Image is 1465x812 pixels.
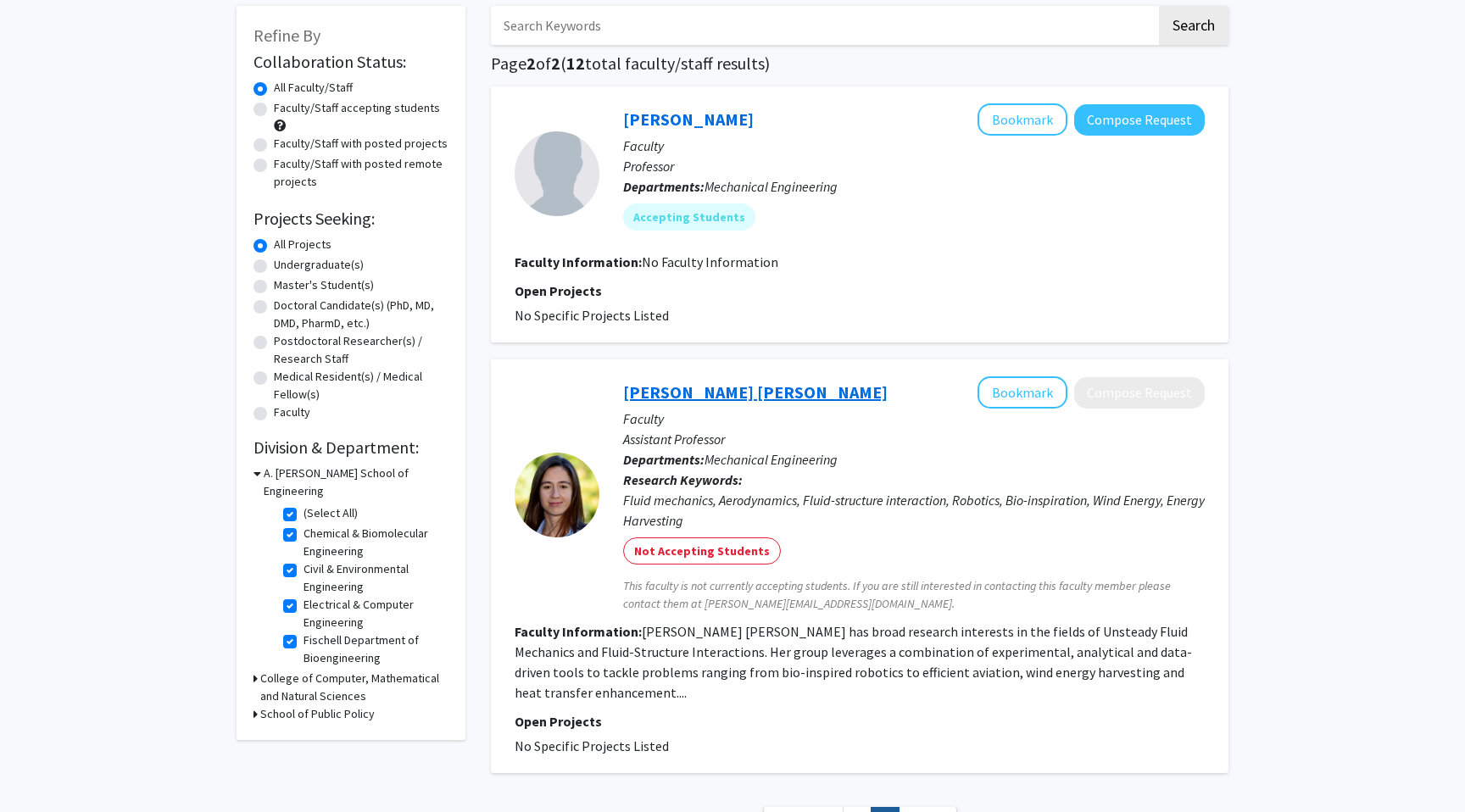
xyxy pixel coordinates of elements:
[623,409,1205,429] p: Faculty
[515,737,669,754] span: No Specific Projects Listed
[491,6,1156,45] input: Search Keywords
[274,276,374,294] label: Master's Student(s)
[260,670,448,705] h3: College of Computer, Mathematical and Natural Sciences
[623,381,888,403] a: [PERSON_NAME] [PERSON_NAME]
[526,53,536,74] span: 2
[13,736,72,799] iframe: Chat
[304,504,358,522] label: (Select All)
[515,253,642,270] b: Faculty Information:
[623,203,755,231] mat-chip: Accepting Students
[623,490,1205,531] div: Fluid mechanics, Aerodynamics, Fluid-structure interaction, Robotics, Bio-inspiration, Wind Energ...
[274,99,440,117] label: Faculty/Staff accepting students
[253,52,448,72] h2: Collaboration Status:
[705,451,838,468] span: Mechanical Engineering
[304,667,444,703] label: Materials Science & Engineering
[705,178,838,195] span: Mechanical Engineering
[304,525,444,560] label: Chemical & Biomolecular Engineering
[1074,104,1205,136] button: Compose Request to Ken Kiger
[304,560,444,596] label: Civil & Environmental Engineering
[1159,6,1228,45] button: Search
[642,253,778,270] span: No Faculty Information
[274,332,448,368] label: Postdoctoral Researcher(s) / Research Staff
[260,705,375,723] h3: School of Public Policy
[566,53,585,74] span: 12
[304,631,444,667] label: Fischell Department of Bioengineering
[623,178,705,195] b: Departments:
[274,256,364,274] label: Undergraduate(s)
[623,471,743,488] b: Research Keywords:
[978,103,1067,136] button: Add Ken Kiger to Bookmarks
[515,711,1205,731] p: Open Projects
[274,403,310,421] label: Faculty
[623,429,1205,449] p: Assistant Professor
[978,376,1067,409] button: Add Cecilia Huertas Cerdeira to Bookmarks
[515,623,642,640] b: Faculty Information:
[274,236,331,253] label: All Projects
[274,297,448,332] label: Doctoral Candidate(s) (PhD, MD, DMD, PharmD, etc.)
[623,108,754,130] a: [PERSON_NAME]
[491,53,1228,74] h1: Page of ( total faculty/staff results)
[274,368,448,403] label: Medical Resident(s) / Medical Fellow(s)
[515,281,1205,301] p: Open Projects
[253,209,448,229] h2: Projects Seeking:
[274,79,353,97] label: All Faculty/Staff
[274,155,448,191] label: Faculty/Staff with posted remote projects
[274,135,448,153] label: Faculty/Staff with posted projects
[551,53,560,74] span: 2
[623,451,705,468] b: Departments:
[623,136,1205,156] p: Faculty
[623,156,1205,176] p: Professor
[304,596,444,631] label: Electrical & Computer Engineering
[1074,377,1205,409] button: Compose Request to Cecilia Huertas Cerdeira
[515,307,669,324] span: No Specific Projects Listed
[264,464,448,500] h3: A. [PERSON_NAME] School of Engineering
[623,577,1205,613] span: This faculty is not currently accepting students. If you are still interested in contacting this ...
[253,437,448,458] h2: Division & Department:
[623,537,781,565] mat-chip: Not Accepting Students
[253,25,320,46] span: Refine By
[515,623,1192,701] fg-read-more: [PERSON_NAME] [PERSON_NAME] has broad research interests in the fields of Unsteady Fluid Mechanic...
